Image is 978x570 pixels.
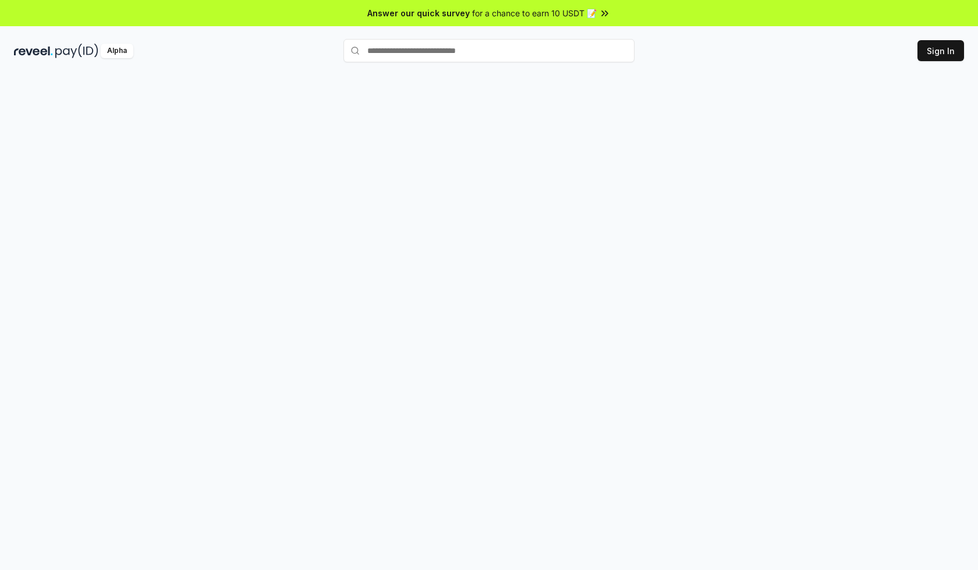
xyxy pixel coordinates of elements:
[917,40,964,61] button: Sign In
[367,7,470,19] span: Answer our quick survey
[101,44,133,58] div: Alpha
[472,7,597,19] span: for a chance to earn 10 USDT 📝
[14,44,53,58] img: reveel_dark
[55,44,98,58] img: pay_id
